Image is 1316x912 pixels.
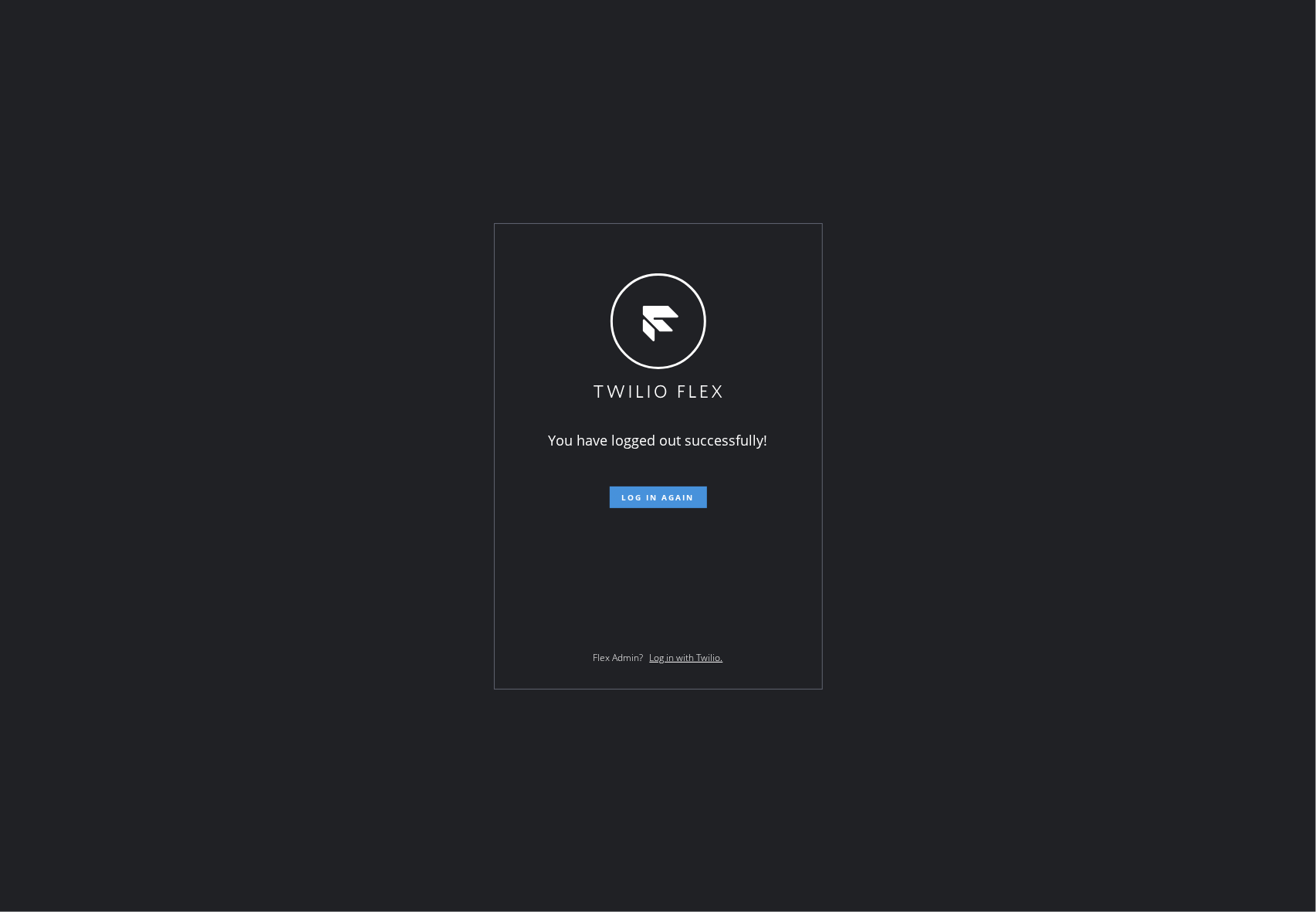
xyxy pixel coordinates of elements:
[650,651,723,664] a: Log in with Twilio.
[549,431,768,449] span: You have logged out successfully!
[594,651,644,664] span: Flex Admin?
[622,492,695,503] span: Log in again
[610,487,707,508] button: Log in again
